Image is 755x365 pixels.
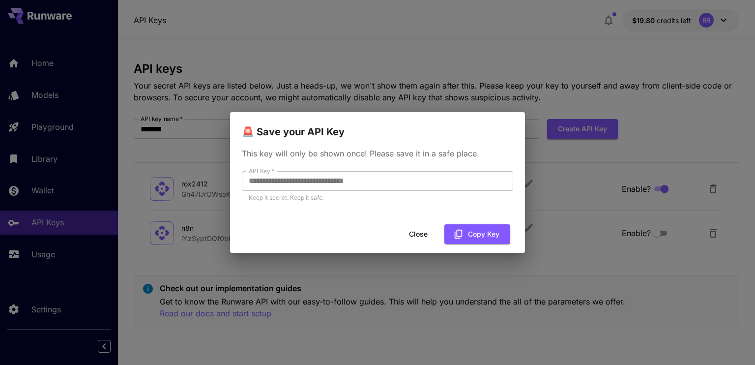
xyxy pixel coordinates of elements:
[249,167,274,175] label: API Key
[242,148,513,159] p: This key will only be shown once! Please save it in a safe place.
[444,224,510,244] button: Copy Key
[230,112,525,140] h2: 🚨 Save your API Key
[396,224,440,244] button: Close
[249,193,506,203] p: Keep it secret. Keep it safe.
